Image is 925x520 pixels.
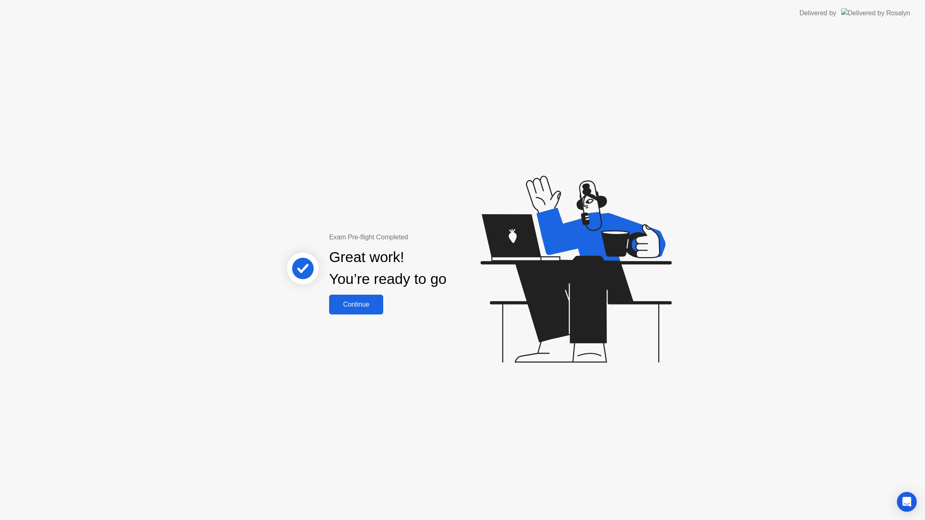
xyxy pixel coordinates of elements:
img: Delivered by Rosalyn [841,8,910,18]
div: Continue [332,301,381,308]
div: Delivered by [799,8,836,18]
div: Open Intercom Messenger [897,492,917,512]
div: Great work! You’re ready to go [329,246,446,290]
button: Continue [329,295,383,314]
div: Exam Pre-flight Completed [329,232,500,242]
